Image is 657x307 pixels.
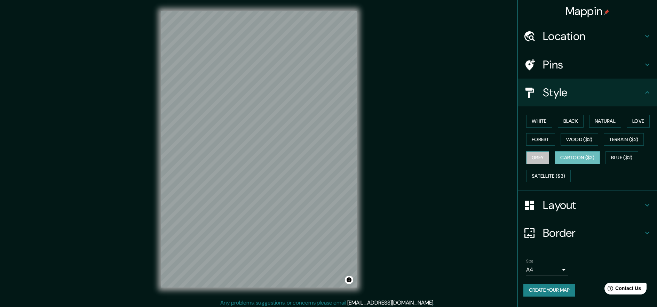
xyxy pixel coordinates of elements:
h4: Layout [543,198,643,212]
button: Satellite ($3) [526,170,571,183]
h4: Border [543,226,643,240]
div: Pins [518,51,657,79]
p: Any problems, suggestions, or concerns please email . [220,299,434,307]
div: . [434,299,435,307]
button: Love [627,115,650,128]
a: [EMAIL_ADDRESS][DOMAIN_NAME] [347,299,433,306]
img: pin-icon.png [604,9,609,15]
div: Layout [518,191,657,219]
button: Black [558,115,584,128]
canvas: Map [161,11,357,288]
button: Terrain ($2) [604,133,644,146]
button: Forest [526,133,555,146]
div: Location [518,22,657,50]
button: Wood ($2) [561,133,598,146]
iframe: Help widget launcher [595,280,649,299]
h4: Location [543,29,643,43]
div: Style [518,79,657,106]
button: Cartoon ($2) [555,151,600,164]
div: A4 [526,264,568,275]
button: Create your map [523,284,575,297]
h4: Pins [543,58,643,72]
button: White [526,115,552,128]
div: . [435,299,437,307]
button: Blue ($2) [605,151,638,164]
h4: Mappin [565,4,610,18]
label: Size [526,258,533,264]
button: Grey [526,151,549,164]
div: Border [518,219,657,247]
h4: Style [543,86,643,99]
button: Natural [589,115,621,128]
button: Toggle attribution [345,276,353,284]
